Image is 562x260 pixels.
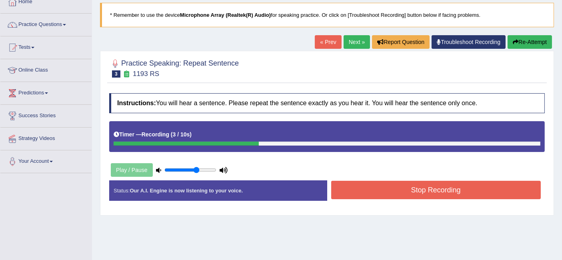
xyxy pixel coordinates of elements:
a: Your Account [0,150,92,170]
small: 1193 RS [133,70,159,78]
h2: Practice Speaking: Repeat Sentence [109,58,239,78]
a: Strategy Videos [0,128,92,148]
button: Stop Recording [331,181,541,199]
a: Next » [344,35,370,49]
button: Report Question [372,35,430,49]
span: 3 [112,70,120,78]
a: Tests [0,36,92,56]
b: Instructions: [117,100,156,106]
b: ) [190,131,192,138]
h5: Timer — [114,132,192,138]
a: Predictions [0,82,92,102]
a: Troubleshoot Recording [432,35,506,49]
b: ( [171,131,173,138]
a: « Prev [315,35,341,49]
a: Online Class [0,59,92,79]
blockquote: * Remember to use the device for speaking practice. Or click on [Troubleshoot Recording] button b... [100,3,554,27]
b: 3 / 10s [173,131,190,138]
button: Re-Attempt [508,35,552,49]
b: Microphone Array (Realtek(R) Audio) [180,12,271,18]
small: Exam occurring question [122,70,131,78]
a: Practice Questions [0,14,92,34]
h4: You will hear a sentence. Please repeat the sentence exactly as you hear it. You will hear the se... [109,93,545,113]
div: Status: [109,180,327,201]
b: Recording [142,131,169,138]
a: Success Stories [0,105,92,125]
strong: Our A.I. Engine is now listening to your voice. [130,188,243,194]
